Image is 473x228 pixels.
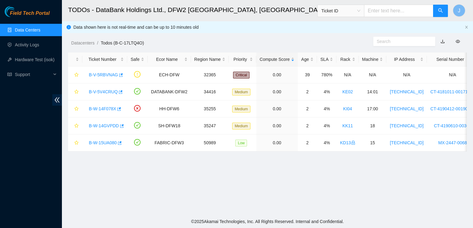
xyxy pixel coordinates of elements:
[359,134,387,151] td: 15
[15,68,51,81] span: Support
[438,8,443,14] span: search
[148,134,191,151] td: FABRIC-DFW3
[317,66,336,83] td: 780%
[359,117,387,134] td: 18
[436,36,449,46] button: download
[343,106,352,111] a: KI04
[148,66,191,83] td: ECH-DFW
[256,66,298,83] td: 0.00
[97,40,98,45] span: /
[74,124,79,129] span: star
[101,40,144,45] a: Todos (B-C-17LTQ4O)
[317,134,336,151] td: 4%
[72,138,79,148] button: star
[71,40,94,45] a: Datacenters
[89,140,117,145] a: B-W-15UA080
[72,104,79,114] button: star
[89,72,118,77] a: B-V-5RBVNAG
[15,27,40,32] a: Data Centers
[191,134,229,151] td: 50989
[74,107,79,112] span: star
[298,117,317,134] td: 2
[134,105,141,112] span: close-circle
[191,66,229,83] td: 32365
[256,134,298,151] td: 0.00
[232,106,250,112] span: Medium
[340,140,355,145] a: KD13lock
[342,123,353,128] a: KK11
[359,83,387,100] td: 14:01
[386,66,427,83] td: N/A
[134,122,141,129] span: check-circle
[134,71,141,78] span: exclamation-circle
[321,6,360,15] span: Ticket ID
[438,140,467,145] a: MX-2447-0068
[465,25,468,29] button: close
[458,7,460,15] span: J
[191,83,229,100] td: 34416
[233,72,250,78] span: Critical
[72,87,79,97] button: star
[148,117,191,134] td: SH-DFW18
[5,11,50,19] a: Akamai TechnologiesField Tech Portal
[134,88,141,95] span: check-circle
[232,123,250,129] span: Medium
[390,106,423,111] a: [TECHNICAL_ID]
[390,89,423,94] a: [TECHNICAL_ID]
[317,117,336,134] td: 4%
[52,94,62,106] span: double-left
[148,100,191,117] td: HH-DFW6
[256,117,298,134] td: 0.00
[89,106,116,111] a: B-W-14F078X
[256,100,298,117] td: 0.00
[336,66,358,83] td: N/A
[359,66,387,83] td: N/A
[15,57,54,62] a: Hardware Test (isok)
[351,141,355,145] span: lock
[15,42,39,47] a: Activity Logs
[390,140,423,145] a: [TECHNICAL_ID]
[377,38,427,45] input: Search
[72,70,79,80] button: star
[62,215,473,228] footer: © 2025 Akamai Technologies, Inc. All Rights Reserved. Internal and Confidential.
[342,89,353,94] a: KE02
[89,123,119,128] a: B-W-14GVPDD
[72,121,79,131] button: star
[298,100,317,117] td: 2
[134,139,141,146] span: check-circle
[7,72,12,77] span: read
[74,73,79,78] span: star
[359,100,387,117] td: 17:00
[89,89,118,94] a: B-V-5V4CRUQ
[433,5,448,17] button: search
[191,117,229,134] td: 35247
[5,6,31,17] img: Akamai Technologies
[191,100,229,117] td: 35255
[440,39,445,44] a: download
[74,141,79,146] span: star
[235,140,247,146] span: Low
[10,11,50,16] span: Field Tech Portal
[317,83,336,100] td: 4%
[453,4,465,17] button: J
[232,89,250,95] span: Medium
[434,123,471,128] a: CT-4190610-00360
[390,123,423,128] a: [TECHNICAL_ID]
[317,100,336,117] td: 4%
[456,39,460,44] span: eye
[148,83,191,100] td: DATABANK-DFW2
[364,5,433,17] input: Enter text here...
[298,66,317,83] td: 39
[298,134,317,151] td: 2
[256,83,298,100] td: 0.00
[74,90,79,95] span: star
[298,83,317,100] td: 2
